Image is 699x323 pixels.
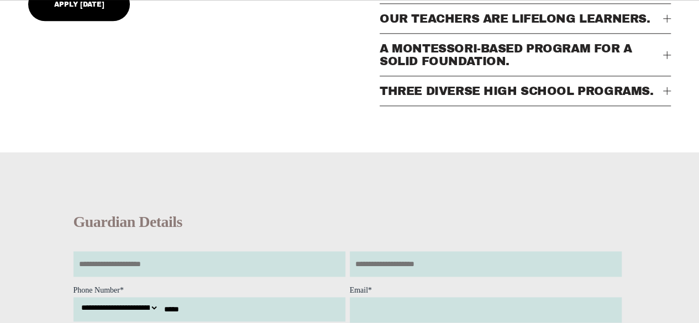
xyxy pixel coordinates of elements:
button: OUR TEACHERS ARE LIFELONG LEARNERS. [380,4,671,33]
span: THREE DIVERSE HIGH SCHOOL PROGRAMS. [380,84,663,97]
h1: Guardian Details [73,211,626,232]
button: A MONTESSORI-BASED PROGRAM FOR A SOLID FOUNDATION. [380,34,671,76]
button: THREE DIVERSE HIGH SCHOOL PROGRAMS. [380,76,671,105]
span: Email [350,286,368,294]
span: OUR TEACHERS ARE LIFELONG LEARNERS. [380,12,663,25]
span: A MONTESSORI-BASED PROGRAM FOR A SOLID FOUNDATION. [380,42,663,67]
span: Phone Number [73,286,120,294]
